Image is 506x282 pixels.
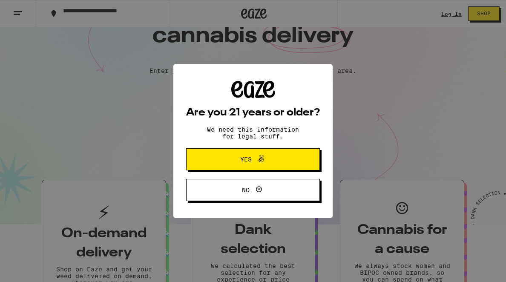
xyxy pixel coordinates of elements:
[186,148,320,170] button: Yes
[186,108,320,118] h2: Are you 21 years or older?
[242,187,250,193] span: No
[200,126,306,140] p: We need this information for legal stuff.
[186,179,320,201] button: No
[5,6,61,13] span: Hi. Need any help?
[240,156,252,162] span: Yes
